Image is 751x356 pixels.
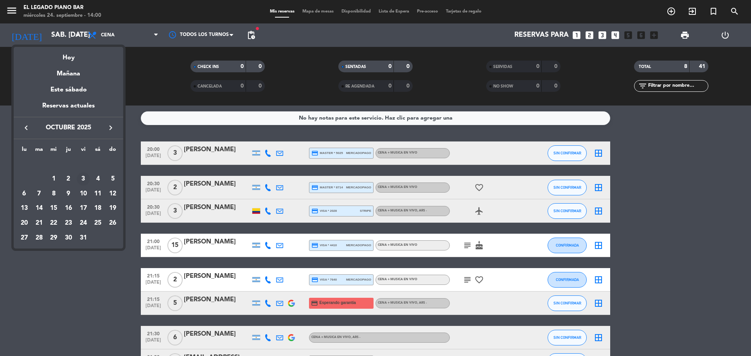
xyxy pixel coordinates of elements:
[17,145,32,157] th: lunes
[18,187,31,200] div: 6
[91,216,104,230] div: 25
[105,145,120,157] th: domingo
[47,187,60,200] div: 8
[47,202,60,215] div: 15
[46,145,61,157] th: miércoles
[77,216,90,230] div: 24
[105,172,120,186] td: 5 de octubre de 2025
[46,201,61,216] td: 15 de octubre de 2025
[76,186,91,201] td: 10 de octubre de 2025
[61,172,76,186] td: 2 de octubre de 2025
[46,186,61,201] td: 8 de octubre de 2025
[76,231,91,245] td: 31 de octubre de 2025
[91,145,106,157] th: sábado
[91,186,106,201] td: 11 de octubre de 2025
[17,186,32,201] td: 6 de octubre de 2025
[91,216,106,231] td: 25 de octubre de 2025
[106,172,119,186] div: 5
[106,216,119,230] div: 26
[32,216,47,231] td: 21 de octubre de 2025
[32,231,46,245] div: 28
[91,201,106,216] td: 18 de octubre de 2025
[91,187,104,200] div: 11
[46,172,61,186] td: 1 de octubre de 2025
[47,216,60,230] div: 22
[14,101,123,117] div: Reservas actuales
[32,231,47,245] td: 28 de octubre de 2025
[76,145,91,157] th: viernes
[32,186,47,201] td: 7 de octubre de 2025
[91,172,104,186] div: 4
[14,47,123,63] div: Hoy
[61,145,76,157] th: jueves
[32,216,46,230] div: 21
[105,201,120,216] td: 19 de octubre de 2025
[14,79,123,101] div: Este sábado
[76,201,91,216] td: 17 de octubre de 2025
[14,63,123,79] div: Mañana
[46,216,61,231] td: 22 de octubre de 2025
[77,202,90,215] div: 17
[32,202,46,215] div: 14
[46,231,61,245] td: 29 de octubre de 2025
[17,201,32,216] td: 13 de octubre de 2025
[77,172,90,186] div: 3
[105,186,120,201] td: 12 de octubre de 2025
[62,231,75,245] div: 30
[62,202,75,215] div: 16
[77,187,90,200] div: 10
[62,187,75,200] div: 9
[32,201,47,216] td: 14 de octubre de 2025
[17,157,120,172] td: OCT.
[19,123,33,133] button: keyboard_arrow_left
[62,172,75,186] div: 2
[76,216,91,231] td: 24 de octubre de 2025
[17,216,32,231] td: 20 de octubre de 2025
[47,231,60,245] div: 29
[61,231,76,245] td: 30 de octubre de 2025
[32,145,47,157] th: martes
[18,216,31,230] div: 20
[22,123,31,132] i: keyboard_arrow_left
[33,123,104,133] span: octubre 2025
[18,231,31,245] div: 27
[77,231,90,245] div: 31
[61,216,76,231] td: 23 de octubre de 2025
[106,123,115,132] i: keyboard_arrow_right
[106,187,119,200] div: 12
[18,202,31,215] div: 13
[61,186,76,201] td: 9 de octubre de 2025
[91,172,106,186] td: 4 de octubre de 2025
[62,216,75,230] div: 23
[76,172,91,186] td: 3 de octubre de 2025
[104,123,118,133] button: keyboard_arrow_right
[32,187,46,200] div: 7
[106,202,119,215] div: 19
[47,172,60,186] div: 1
[105,216,120,231] td: 26 de octubre de 2025
[61,201,76,216] td: 16 de octubre de 2025
[91,202,104,215] div: 18
[17,231,32,245] td: 27 de octubre de 2025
